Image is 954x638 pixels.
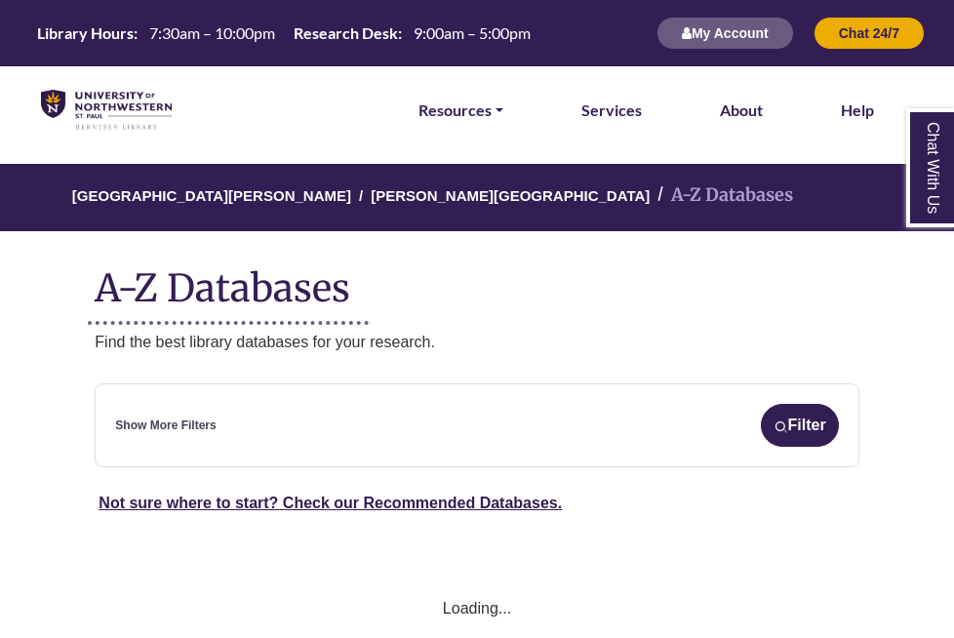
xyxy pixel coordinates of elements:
[656,24,794,41] a: My Account
[41,90,172,132] img: library_home
[149,23,275,42] span: 7:30am – 10:00pm
[418,98,503,123] a: Resources
[581,98,642,123] a: Services
[72,184,351,204] a: [GEOGRAPHIC_DATA][PERSON_NAME]
[656,17,794,50] button: My Account
[371,184,650,204] a: [PERSON_NAME][GEOGRAPHIC_DATA]
[115,417,216,435] a: Show More Filters
[29,22,538,41] table: Hours Today
[650,181,793,210] li: A-Z Databases
[95,251,858,310] h1: A-Z Databases
[29,22,538,45] a: Hours Today
[99,495,562,511] a: Not sure where to start? Check our Recommended Databases.
[95,596,858,621] div: Loading...
[814,24,925,41] a: Chat 24/7
[29,22,139,43] th: Library Hours:
[814,17,925,50] button: Chat 24/7
[841,98,874,123] a: Help
[95,164,858,231] nav: breadcrumb
[286,22,403,43] th: Research Desk:
[414,23,531,42] span: 9:00am – 5:00pm
[761,404,839,447] button: Filter
[720,98,763,123] a: About
[95,330,858,355] p: Find the best library databases for your research.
